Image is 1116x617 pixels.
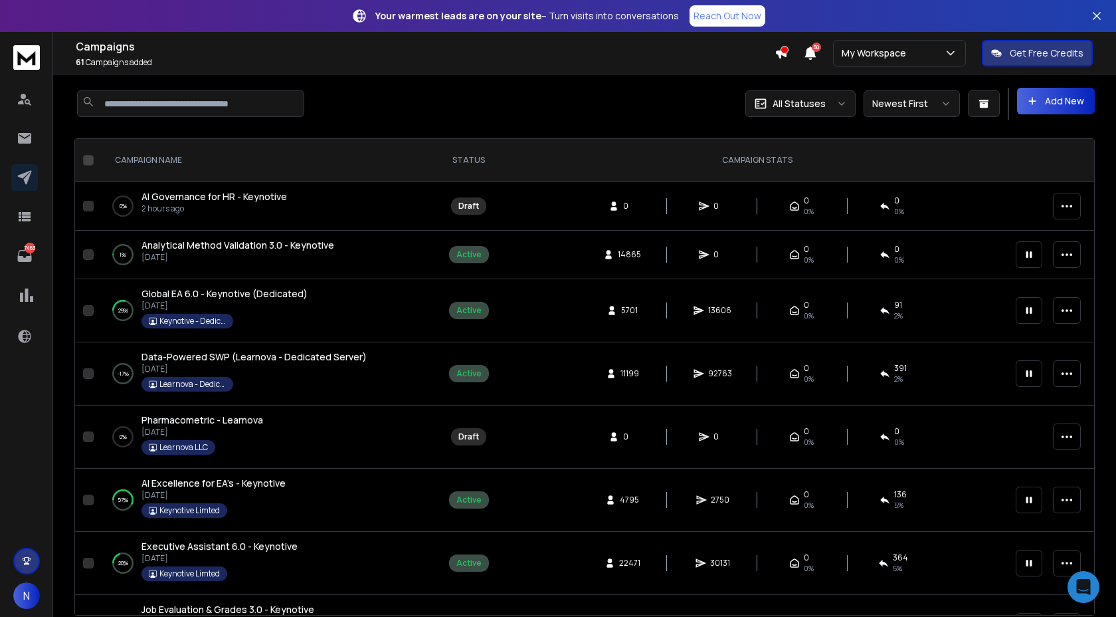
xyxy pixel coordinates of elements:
[894,374,903,384] span: 2 %
[13,45,40,70] img: logo
[1068,571,1099,603] div: Open Intercom Messenger
[141,477,286,489] span: AI Excellence for EA's - Keynotive
[894,437,904,447] span: 0%
[982,40,1093,66] button: Get Free Credits
[804,437,814,447] span: 0%
[141,490,286,501] p: [DATE]
[894,310,903,321] span: 2 %
[141,190,287,203] span: AI Governance for HR - Keynotive
[804,500,814,511] span: 0%
[713,249,727,260] span: 0
[120,430,127,443] p: 0 %
[623,432,636,442] span: 0
[141,239,334,251] span: Analytical Method Validation 3.0 - Keynotive
[375,9,679,23] p: – Turn visits into conversations
[711,495,729,505] span: 2750
[76,57,84,68] span: 61
[431,139,506,182] th: STATUS
[141,239,334,252] a: Analytical Method Validation 3.0 - Keynotive
[804,300,809,310] span: 0
[11,243,38,269] a: 7463
[99,342,431,406] td: -17%Data-Powered SWP (Learnova - Dedicated Server)[DATE]Learnova - Dedicated Server
[159,379,226,390] p: Learnova - Dedicated Server
[99,469,431,532] td: 57%AI Excellence for EA's - Keynotive[DATE]Keynotive Limted
[141,203,287,214] p: 2 hours ago
[456,249,482,260] div: Active
[159,316,226,326] p: Keynotive - Dedicated Server
[13,582,40,609] button: N
[118,367,129,380] p: -17 %
[159,568,220,579] p: Keynotive Limted
[804,244,809,255] span: 0
[894,500,903,511] span: 5 %
[812,43,821,52] span: 50
[804,489,809,500] span: 0
[894,363,907,374] span: 391
[713,201,727,211] span: 0
[894,206,904,217] span: 0%
[456,305,482,316] div: Active
[710,558,730,568] span: 30131
[842,47,911,60] p: My Workspace
[894,300,902,310] span: 91
[118,304,128,317] p: 29 %
[118,556,128,570] p: 20 %
[141,350,367,364] a: Data-Powered SWP (Learnova - Dedicated Server)
[894,255,904,265] span: 0%
[120,199,127,213] p: 0 %
[1010,47,1083,60] p: Get Free Credits
[99,231,431,279] td: 1%Analytical Method Validation 3.0 - Keynotive[DATE]
[804,195,809,206] span: 0
[804,363,809,374] span: 0
[694,9,761,23] p: Reach Out Now
[118,493,128,507] p: 57 %
[804,310,814,321] span: 0%
[141,301,308,311] p: [DATE]
[804,206,814,217] span: 0%
[141,540,298,553] span: Executive Assistant 6.0 - Keynotive
[141,540,298,553] a: Executive Assistant 6.0 - Keynotive
[141,252,334,263] p: [DATE]
[456,368,482,379] div: Active
[76,57,775,68] p: Campaigns added
[506,139,1008,182] th: CAMPAIGN STATS
[618,249,641,260] span: 14865
[894,489,907,500] span: 136
[804,255,814,265] span: 0%
[458,201,479,211] div: Draft
[621,305,638,316] span: 5701
[99,279,431,342] td: 29%Global EA 6.0 - Keynotive (Dedicated)[DATE]Keynotive - Dedicated Server
[99,532,431,595] td: 20%Executive Assistant 6.0 - Keynotive[DATE]Keynotive Limted
[456,495,482,505] div: Active
[690,5,765,27] a: Reach Out Now
[619,558,640,568] span: 22471
[620,368,639,379] span: 11199
[141,414,263,426] span: Pharmacometric - Learnova
[893,563,902,574] span: 5 %
[141,553,298,564] p: [DATE]
[141,364,367,374] p: [DATE]
[893,553,908,563] span: 364
[804,563,814,574] span: 0%
[713,432,727,442] span: 0
[141,287,308,301] a: Global EA 6.0 - Keynotive (Dedicated)
[76,39,775,55] h1: Campaigns
[623,201,636,211] span: 0
[804,553,809,563] span: 0
[804,426,809,437] span: 0
[620,495,639,505] span: 4795
[375,9,541,22] strong: Your warmest leads are on your site
[708,305,731,316] span: 13606
[894,244,899,255] span: 0
[99,139,431,182] th: CAMPAIGN NAME
[25,243,35,253] p: 7463
[894,195,899,206] span: 0
[141,427,263,437] p: [DATE]
[894,426,899,437] span: 0
[99,406,431,469] td: 0%Pharmacometric - Learnova[DATE]Learnova LLC
[159,505,220,516] p: Keynotive Limted
[708,368,732,379] span: 92763
[141,603,314,616] a: Job Evaluation & Grades 3.0 - Keynotive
